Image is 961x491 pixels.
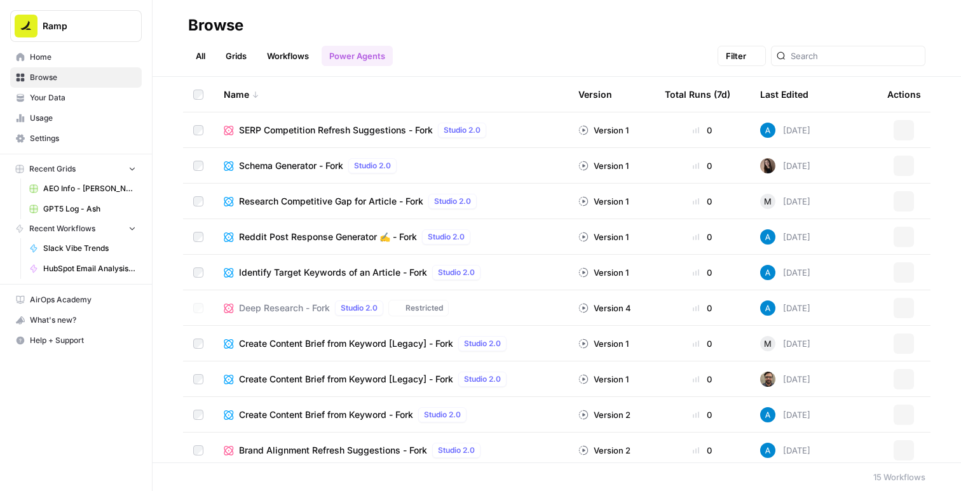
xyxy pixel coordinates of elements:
[873,471,925,483] div: 15 Workflows
[224,229,558,245] a: Reddit Post Response Generator ✍️ - ForkStudio 2.0
[224,194,558,209] a: Research Competitive Gap for Article - ForkStudio 2.0
[578,302,631,314] div: Version 4
[665,231,740,243] div: 0
[760,300,775,316] img: o3cqybgnmipr355j8nz4zpq1mc6x
[30,133,136,144] span: Settings
[578,231,629,243] div: Version 1
[10,108,142,128] a: Usage
[29,163,76,175] span: Recent Grids
[43,183,136,194] span: AEO Info - [PERSON_NAME]
[578,159,629,172] div: Version 1
[760,123,810,138] div: [DATE]
[24,238,142,259] a: Slack Vibe Trends
[434,196,471,207] span: Studio 2.0
[578,337,629,350] div: Version 1
[239,195,423,208] span: Research Competitive Gap for Article - Fork
[887,77,921,112] div: Actions
[578,266,629,279] div: Version 1
[239,159,343,172] span: Schema Generator - Fork
[10,67,142,88] a: Browse
[665,302,740,314] div: 0
[760,194,810,209] div: [DATE]
[10,47,142,67] a: Home
[760,407,810,422] div: [DATE]
[760,372,775,387] img: w3u4o0x674bbhdllp7qjejaf0yui
[10,219,142,238] button: Recent Workflows
[30,335,136,346] span: Help + Support
[10,10,142,42] button: Workspace: Ramp
[30,72,136,83] span: Browse
[791,50,920,62] input: Search
[760,372,810,387] div: [DATE]
[10,159,142,178] button: Recent Grids
[239,373,453,386] span: Create Content Brief from Keyword [Legacy] - Fork
[760,443,810,458] div: [DATE]
[224,158,558,173] a: Schema Generator - ForkStudio 2.0
[578,195,629,208] div: Version 1
[10,290,142,310] a: AirOps Academy
[760,265,810,280] div: [DATE]
[43,203,136,215] span: GPT5 Log - Ash
[224,77,558,112] div: Name
[10,88,142,108] a: Your Data
[764,195,772,208] span: M
[43,243,136,254] span: Slack Vibe Trends
[760,229,775,245] img: o3cqybgnmipr355j8nz4zpq1mc6x
[354,160,391,172] span: Studio 2.0
[322,46,393,66] a: Power Agents
[224,265,558,280] a: Identify Target Keywords of an Article - ForkStudio 2.0
[341,302,378,314] span: Studio 2.0
[224,336,558,351] a: Create Content Brief from Keyword [Legacy] - ForkStudio 2.0
[760,407,775,422] img: o3cqybgnmipr355j8nz4zpq1mc6x
[10,128,142,149] a: Settings
[760,336,810,351] div: [DATE]
[259,46,317,66] a: Workflows
[665,373,740,386] div: 0
[760,229,810,245] div: [DATE]
[239,408,413,421] span: Create Content Brief from Keyword - Fork
[10,310,142,330] button: What's new?
[760,443,775,458] img: o3cqybgnmipr355j8nz4zpq1mc6x
[10,330,142,351] button: Help + Support
[760,77,808,112] div: Last Edited
[15,15,37,37] img: Ramp Logo
[726,50,746,62] span: Filter
[239,302,330,314] span: Deep Research - Fork
[578,408,630,421] div: Version 2
[239,231,417,243] span: Reddit Post Response Generator ✍️ - Fork
[188,15,243,36] div: Browse
[239,266,427,279] span: Identify Target Keywords of an Article - Fork
[239,337,453,350] span: Create Content Brief from Keyword [Legacy] - Fork
[760,158,810,173] div: [DATE]
[438,267,475,278] span: Studio 2.0
[406,302,443,314] span: Restricted
[665,337,740,350] div: 0
[764,337,772,350] span: M
[30,112,136,124] span: Usage
[665,195,740,208] div: 0
[224,123,558,138] a: SERP Competition Refresh Suggestions - ForkStudio 2.0
[29,223,95,234] span: Recent Workflows
[665,266,740,279] div: 0
[760,158,775,173] img: klur2labt13ljf3kv8soiz8hdmr9
[665,77,730,112] div: Total Runs (7d)
[578,124,629,137] div: Version 1
[665,159,740,172] div: 0
[30,51,136,63] span: Home
[438,445,475,456] span: Studio 2.0
[444,124,480,136] span: Studio 2.0
[218,46,254,66] a: Grids
[578,77,612,112] div: Version
[464,338,501,349] span: Studio 2.0
[718,46,766,66] button: Filter
[239,124,433,137] span: SERP Competition Refresh Suggestions - Fork
[760,265,775,280] img: o3cqybgnmipr355j8nz4zpq1mc6x
[428,231,465,243] span: Studio 2.0
[665,444,740,457] div: 0
[30,92,136,104] span: Your Data
[30,294,136,306] span: AirOps Academy
[43,20,119,32] span: Ramp
[424,409,461,420] span: Studio 2.0
[224,443,558,458] a: Brand Alignment Refresh Suggestions - ForkStudio 2.0
[239,444,427,457] span: Brand Alignment Refresh Suggestions - Fork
